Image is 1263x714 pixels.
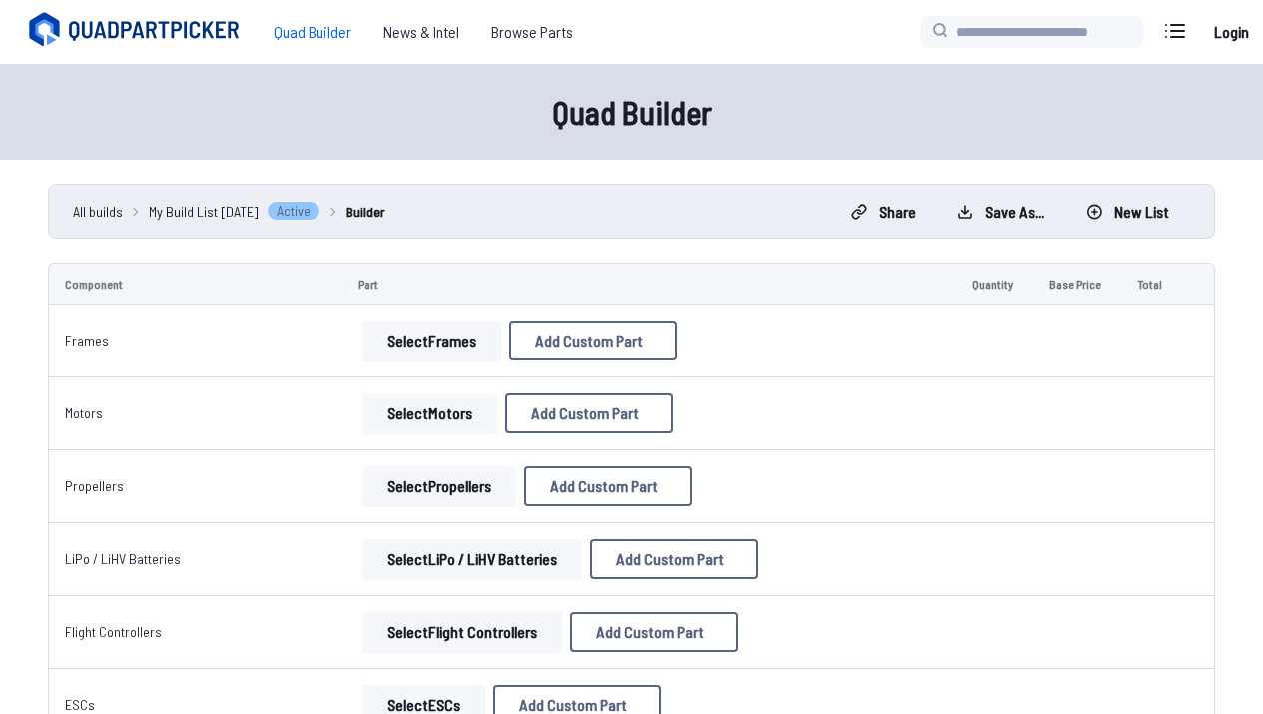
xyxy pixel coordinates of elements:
[1069,196,1186,228] button: New List
[590,539,758,579] button: Add Custom Part
[834,196,933,228] button: Share
[65,696,95,713] a: ESCs
[531,405,639,421] span: Add Custom Part
[616,551,724,567] span: Add Custom Part
[65,332,109,349] a: Frames
[65,550,181,567] a: LiPo / LiHV Batteries
[48,263,342,305] td: Component
[358,612,566,652] a: SelectFlight Controllers
[362,321,501,360] button: SelectFrames
[342,263,956,305] td: Part
[358,393,501,433] a: SelectMotors
[258,12,367,52] a: Quad Builder
[358,539,586,579] a: SelectLiPo / LiHV Batteries
[358,466,520,506] a: SelectPropellers
[65,404,103,421] a: Motors
[519,697,627,713] span: Add Custom Part
[941,196,1061,228] button: Save as...
[596,624,704,640] span: Add Custom Part
[1121,263,1181,305] td: Total
[149,201,320,222] a: My Build List [DATE]Active
[362,539,582,579] button: SelectLiPo / LiHV Batteries
[362,466,516,506] button: SelectPropellers
[475,12,589,52] a: Browse Parts
[346,201,385,222] a: Builder
[367,12,475,52] a: News & Intel
[24,88,1239,136] h1: Quad Builder
[358,321,505,360] a: SelectFrames
[956,263,1032,305] td: Quantity
[505,393,673,433] button: Add Custom Part
[362,393,497,433] button: SelectMotors
[524,466,692,506] button: Add Custom Part
[267,201,320,221] span: Active
[65,623,162,640] a: Flight Controllers
[570,612,738,652] button: Add Custom Part
[535,333,643,349] span: Add Custom Part
[73,201,123,222] a: All builds
[1033,263,1121,305] td: Base Price
[362,612,562,652] button: SelectFlight Controllers
[149,201,259,222] span: My Build List [DATE]
[1207,12,1255,52] a: Login
[550,478,658,494] span: Add Custom Part
[509,321,677,360] button: Add Custom Part
[65,477,124,494] a: Propellers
